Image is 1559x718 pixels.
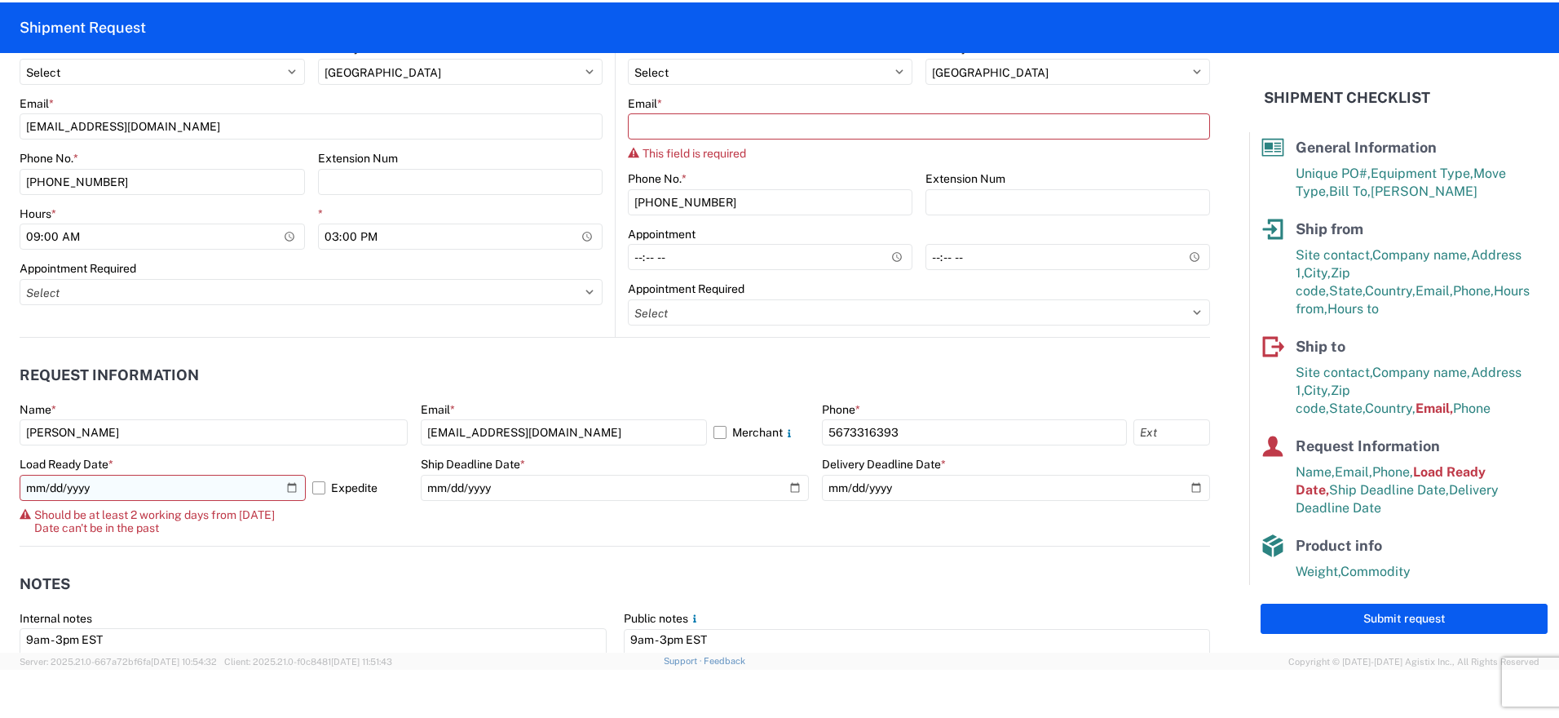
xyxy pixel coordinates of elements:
[224,657,392,667] span: Client: 2025.21.0-f0c8481
[1453,283,1494,299] span: Phone,
[20,18,146,38] h2: Shipment Request
[628,281,744,296] label: Appointment Required
[1372,247,1471,263] span: Company name,
[628,96,662,111] label: Email
[1365,401,1415,416] span: Country,
[1296,338,1345,355] span: Ship to
[20,151,78,166] label: Phone No.
[20,657,217,667] span: Server: 2025.21.0-667a72bf6fa
[664,656,704,666] a: Support
[20,367,199,383] h2: Request Information
[822,402,860,417] label: Phone
[1329,482,1449,498] span: Ship Deadline Date,
[1335,464,1372,480] span: Email,
[1296,537,1382,554] span: Product info
[1296,437,1440,454] span: Request Information
[312,475,408,501] label: Expedite
[925,171,1005,186] label: Extension Num
[1261,604,1548,634] button: Submit request
[20,402,56,417] label: Name
[20,261,136,276] label: Appointment Required
[1296,139,1437,156] span: General Information
[34,508,275,534] span: Should be at least 2 working days from [DATE] Date can't be in the past
[20,457,113,472] label: Load Ready Date
[20,611,92,626] label: Internal notes
[643,147,746,160] span: This field is required
[1327,301,1379,317] span: Hours to
[1304,265,1331,281] span: City,
[331,657,392,667] span: [DATE] 11:51:43
[1296,247,1372,263] span: Site contact,
[20,206,56,221] label: Hours
[1415,283,1453,299] span: Email,
[628,227,696,242] label: Appointment
[1296,220,1363,237] span: Ship from
[1365,283,1415,299] span: Country,
[1372,365,1471,380] span: Company name,
[1296,464,1335,480] span: Name,
[1264,88,1430,108] h2: Shipment Checklist
[421,457,525,472] label: Ship Deadline Date
[1329,283,1365,299] span: State,
[1371,184,1477,199] span: [PERSON_NAME]
[704,656,745,666] a: Feedback
[1329,184,1371,199] span: Bill To,
[1296,564,1340,579] span: Weight,
[1453,401,1491,416] span: Phone
[20,96,54,111] label: Email
[1329,401,1365,416] span: State,
[1372,464,1413,480] span: Phone,
[1304,383,1331,398] span: City,
[1415,401,1453,416] span: Email,
[1133,419,1210,445] input: Ext
[713,419,809,445] label: Merchant
[318,151,398,166] label: Extension Num
[1340,564,1411,579] span: Commodity
[151,657,217,667] span: [DATE] 10:54:32
[1296,166,1371,181] span: Unique PO#,
[624,611,701,626] label: Public notes
[1288,654,1539,669] span: Copyright © [DATE]-[DATE] Agistix Inc., All Rights Reserved
[1371,166,1473,181] span: Equipment Type,
[1296,365,1372,380] span: Site contact,
[20,576,70,592] h2: Notes
[421,402,455,417] label: Email
[822,457,946,472] label: Delivery Deadline Date
[628,171,687,186] label: Phone No.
